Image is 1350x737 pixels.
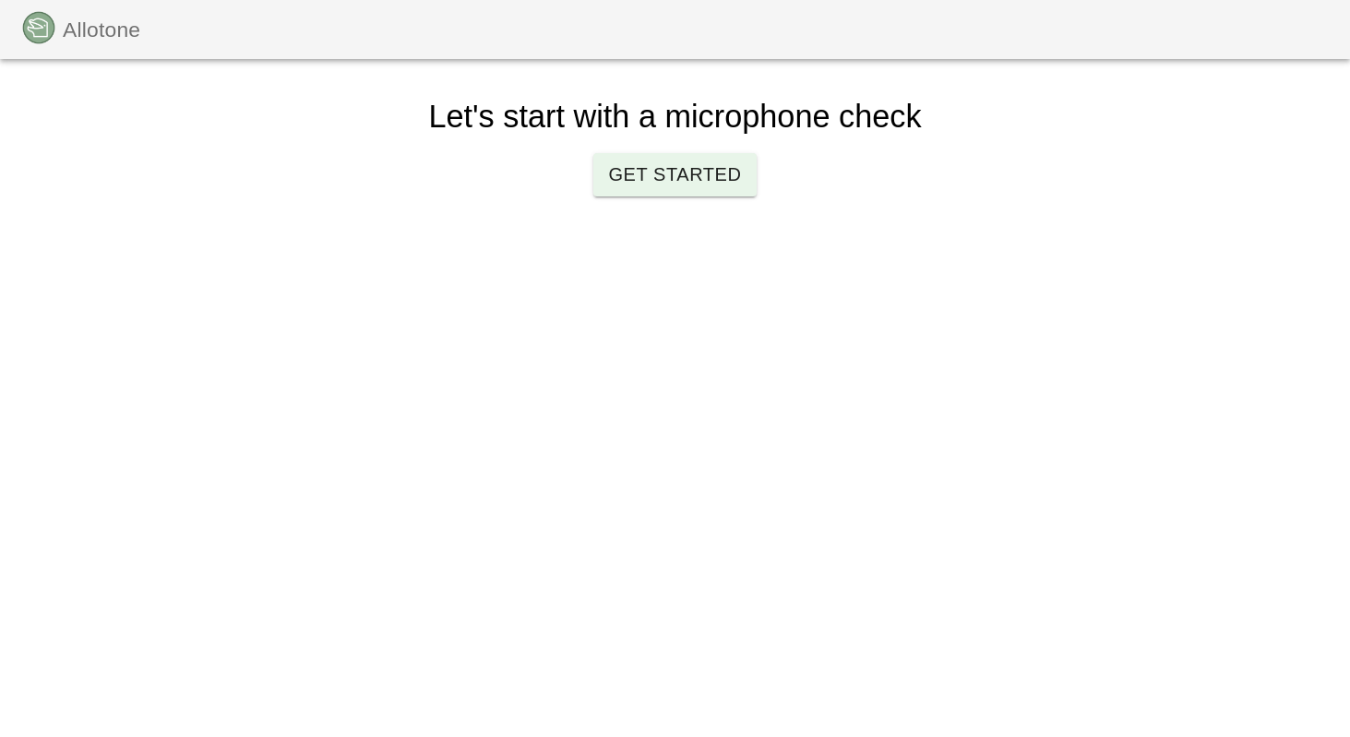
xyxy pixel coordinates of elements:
h5: Let's start with a microphone check [428,96,921,138]
button: Get Started [593,153,756,196]
img: logo [22,11,55,44]
span: Get Started [608,159,741,191]
p: Allotone [63,14,140,45]
nav: Breadcrumb [63,14,1328,45]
